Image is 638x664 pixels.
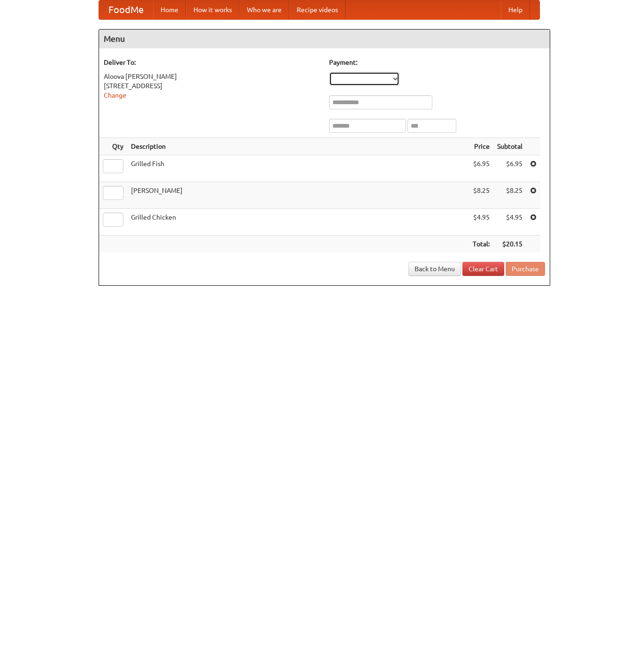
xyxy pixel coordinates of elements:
a: How it works [186,0,239,19]
a: Who we are [239,0,289,19]
a: Home [153,0,186,19]
th: Description [127,138,469,155]
a: Help [501,0,530,19]
td: [PERSON_NAME] [127,182,469,209]
div: Aloova [PERSON_NAME] [104,72,320,81]
a: FoodMe [99,0,153,19]
td: Grilled Fish [127,155,469,182]
a: Back to Menu [408,262,461,276]
h4: Menu [99,30,550,48]
td: $8.25 [493,182,526,209]
a: Change [104,92,126,99]
div: [STREET_ADDRESS] [104,81,320,91]
td: $6.95 [469,155,493,182]
th: Qty [99,138,127,155]
th: Price [469,138,493,155]
a: Clear Cart [462,262,504,276]
td: $8.25 [469,182,493,209]
a: Recipe videos [289,0,346,19]
h5: Deliver To: [104,58,320,67]
th: $20.15 [493,236,526,253]
td: $4.95 [469,209,493,236]
th: Total: [469,236,493,253]
td: $4.95 [493,209,526,236]
th: Subtotal [493,138,526,155]
td: Grilled Chicken [127,209,469,236]
td: $6.95 [493,155,526,182]
h5: Payment: [329,58,545,67]
button: Purchase [506,262,545,276]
